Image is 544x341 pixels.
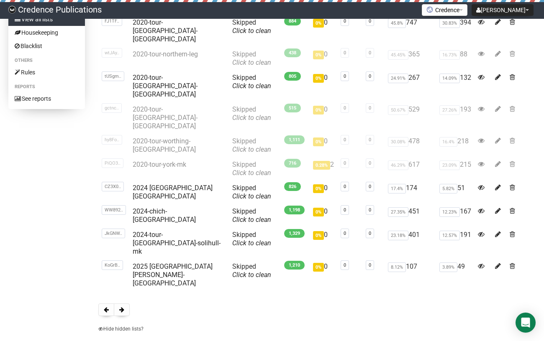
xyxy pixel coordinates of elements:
[369,207,371,213] a: 0
[133,160,186,168] a: 2020-tour-york-mk
[310,134,337,157] td: 0
[8,39,85,53] a: Blacklist
[133,137,196,153] a: 2020-tour-worthing-[GEOGRAPHIC_DATA]
[439,105,460,115] span: 27.26%
[369,18,371,24] a: 0
[102,71,124,81] span: tUSgm..
[388,105,408,115] span: 50.67%
[313,106,324,115] span: 0%
[310,70,337,102] td: 0
[133,74,198,98] a: 2020-tour-[GEOGRAPHIC_DATA]-[GEOGRAPHIC_DATA]
[388,231,408,240] span: 23.18%
[310,15,337,47] td: 0
[232,145,271,153] a: Click to clean
[232,207,271,224] span: Skipped
[313,208,324,216] span: 0%
[8,66,85,79] a: Rules
[313,184,324,193] span: 0%
[313,263,324,272] span: 0%
[232,169,271,177] a: Click to clean
[385,227,436,259] td: 401
[436,259,475,291] td: 49
[436,157,475,181] td: 215
[8,82,85,92] li: Reports
[369,262,371,268] a: 0
[436,134,475,157] td: 218
[284,48,301,57] span: 438
[436,181,475,204] td: 51
[313,137,324,146] span: 0%
[310,259,337,291] td: 0
[313,231,324,240] span: 0%
[8,92,85,105] a: See reports
[369,137,371,143] a: 0
[232,137,271,153] span: Skipped
[439,50,460,60] span: 16.73%
[232,216,271,224] a: Click to clean
[232,27,271,35] a: Click to clean
[369,160,371,166] a: 0
[344,160,346,166] a: 0
[232,50,271,66] span: Skipped
[284,135,305,144] span: 1,111
[232,184,271,200] span: Skipped
[385,134,436,157] td: 478
[344,262,346,268] a: 0
[102,158,123,168] span: PiQO3..
[98,326,144,332] a: Hide hidden lists?
[133,105,198,130] a: 2020-tour-[GEOGRAPHIC_DATA]-[GEOGRAPHIC_DATA]
[344,50,346,56] a: 0
[310,204,337,227] td: 0
[439,231,460,240] span: 12.57%
[232,262,271,279] span: Skipped
[422,4,467,16] button: Credence
[369,50,371,56] a: 0
[385,259,436,291] td: 107
[8,13,85,26] a: View all lists
[310,102,337,134] td: 0
[436,227,475,259] td: 191
[102,48,122,58] span: wtJAy..
[313,161,330,170] span: 0.28%
[284,72,301,81] span: 805
[436,102,475,134] td: 193
[133,262,213,287] a: 2025 [GEOGRAPHIC_DATA][PERSON_NAME]-[GEOGRAPHIC_DATA]
[439,74,460,83] span: 14.09%
[284,229,305,238] span: 1,329
[102,182,124,191] span: CZ3X0..
[133,184,213,200] a: 2024 [GEOGRAPHIC_DATA] [GEOGRAPHIC_DATA]
[426,6,433,13] img: favicons
[439,262,457,272] span: 3.89%
[284,104,301,112] span: 515
[344,184,346,189] a: 0
[385,15,436,47] td: 747
[344,231,346,236] a: 0
[133,18,198,43] a: 2020-tour-[GEOGRAPHIC_DATA]-[GEOGRAPHIC_DATA]
[133,50,198,58] a: 2020-tour-northern-leg
[310,227,337,259] td: 0
[436,47,475,70] td: 88
[436,204,475,227] td: 167
[344,207,346,213] a: 0
[385,157,436,181] td: 617
[102,260,123,270] span: KoGrB..
[472,4,534,16] button: [PERSON_NAME]
[344,137,346,143] a: 0
[313,51,324,59] span: 0%
[284,17,301,25] span: 884
[369,74,371,79] a: 0
[133,207,196,224] a: 2024-chich-[GEOGRAPHIC_DATA]
[8,6,16,13] img: 014c4fb6c76d8aefd1845f33fd15ecf9
[284,261,305,270] span: 1,210
[388,74,408,83] span: 24.91%
[385,47,436,70] td: 365
[439,160,460,170] span: 23.09%
[388,184,406,193] span: 17.4%
[232,59,271,66] a: Click to clean
[133,231,221,255] a: 2024-tour-[GEOGRAPHIC_DATA]-solihull-mk
[232,114,271,122] a: Click to clean
[388,18,406,28] span: 45.8%
[232,160,271,177] span: Skipped
[8,26,85,39] a: Housekeeping
[344,74,346,79] a: 0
